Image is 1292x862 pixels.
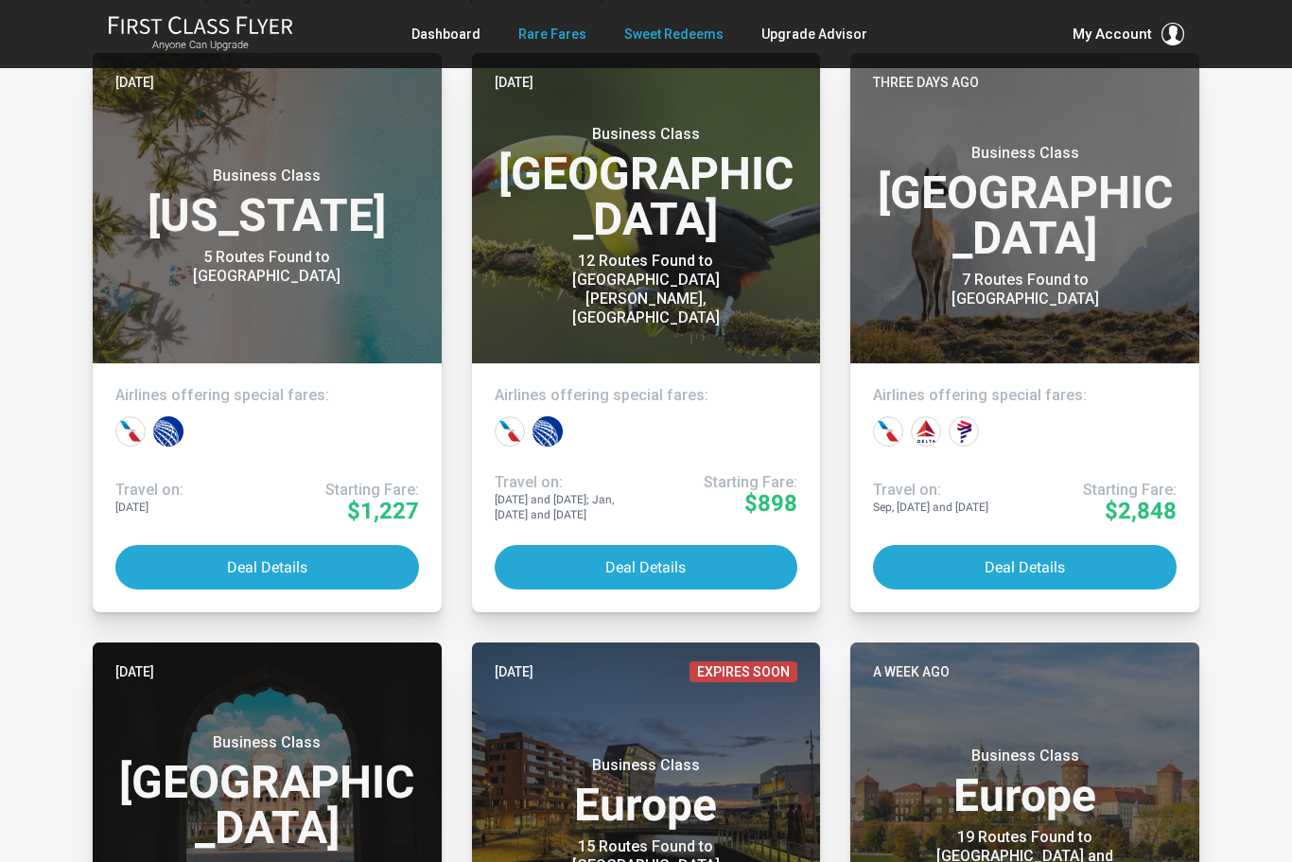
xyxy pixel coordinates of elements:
div: American Airlines [495,416,525,447]
h3: Europe [495,756,798,828]
a: Rare Fares [518,17,586,51]
div: American Airlines [115,416,146,447]
h4: Airlines offering special fares: [495,386,798,405]
div: Delta Airlines [911,416,941,447]
h3: [GEOGRAPHIC_DATA] [115,733,419,851]
h3: [GEOGRAPHIC_DATA] [873,144,1177,261]
small: Business Class [907,144,1144,163]
small: Business Class [148,167,385,185]
time: A week ago [873,661,950,682]
time: Three days ago [873,72,979,93]
time: [DATE] [115,72,154,93]
time: [DATE] [495,661,533,682]
a: Sweet Redeems [624,17,724,51]
span: Expires Soon [690,661,797,682]
h4: Airlines offering special fares: [873,386,1177,405]
button: Deal Details [495,545,798,589]
a: Upgrade Advisor [761,17,867,51]
small: Business Class [528,125,764,144]
a: [DATE]Business Class[US_STATE]5 Routes Found to [GEOGRAPHIC_DATA]Airlines offering special fares:... [93,53,442,612]
button: Deal Details [115,545,419,589]
small: Anyone Can Upgrade [108,39,293,52]
div: 5 Routes Found to [GEOGRAPHIC_DATA] [148,248,385,286]
div: LATAM [949,416,979,447]
a: Three days agoBusiness Class[GEOGRAPHIC_DATA]7 Routes Found to [GEOGRAPHIC_DATA]Airlines offering... [850,53,1199,612]
h4: Airlines offering special fares: [115,386,419,405]
small: Business Class [148,733,385,752]
a: [DATE]Business Class[GEOGRAPHIC_DATA]12 Routes Found to [GEOGRAPHIC_DATA][PERSON_NAME], [GEOGRAPH... [472,53,821,612]
time: [DATE] [495,72,533,93]
div: 7 Routes Found to [GEOGRAPHIC_DATA] [907,271,1144,308]
div: United [533,416,563,447]
div: United [153,416,183,447]
span: My Account [1073,23,1152,45]
h3: [US_STATE] [115,167,419,238]
small: Business Class [907,747,1144,765]
a: Dashboard [411,17,480,51]
button: My Account [1073,23,1184,45]
img: First Class Flyer [108,15,293,35]
h3: Europe [873,747,1177,818]
div: 12 Routes Found to [GEOGRAPHIC_DATA][PERSON_NAME], [GEOGRAPHIC_DATA] [528,252,764,327]
button: Deal Details [873,545,1177,589]
small: Business Class [528,756,764,775]
time: [DATE] [115,661,154,682]
a: First Class FlyerAnyone Can Upgrade [108,15,293,53]
h3: [GEOGRAPHIC_DATA] [495,125,798,242]
div: American Airlines [873,416,903,447]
